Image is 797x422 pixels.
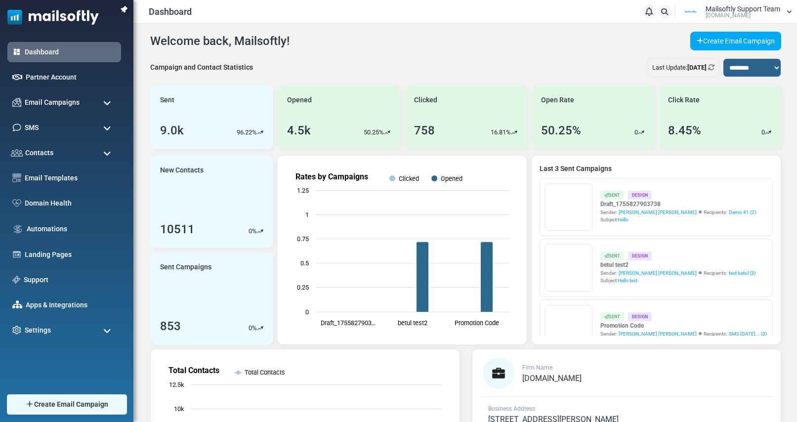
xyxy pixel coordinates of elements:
[619,269,697,277] span: [PERSON_NAME] [PERSON_NAME]
[729,209,756,216] a: Demo 41 (2)
[237,127,257,137] p: 96.22%
[321,319,376,327] text: Draft_1755827903…
[297,187,309,194] text: 1.25
[600,312,624,321] div: Sent
[706,12,751,18] span: [DOMAIN_NAME]
[634,127,638,137] p: 0
[522,364,552,371] span: Firm Name
[541,95,574,105] span: Open Rate
[690,32,781,50] a: Create Email Campaign
[729,269,755,277] a: test betul (3)
[249,226,263,236] div: %
[600,260,755,269] a: betul test2
[12,98,21,107] img: campaigns-icon.png
[34,399,108,410] span: Create Email Campaign
[678,4,792,19] a: User Logo Mailsoftly Support Team [DOMAIN_NAME]
[297,284,309,291] text: 0.25
[600,269,755,277] div: Sender: Recipients:
[11,149,23,156] img: contacts-icon.svg
[628,312,652,321] div: Design
[305,211,309,218] text: 1
[160,165,204,175] span: New Contacts
[25,123,39,133] span: SMS
[618,217,629,222] span: Hello
[398,319,427,327] text: betul test2
[708,64,714,71] a: Refresh Stats
[160,122,184,139] div: 9.0k
[249,323,252,333] p: 0
[364,127,384,137] p: 50.25%
[160,317,181,335] div: 853
[628,252,652,260] div: Design
[27,224,116,234] a: Automations
[600,200,756,209] a: Draft_1755827903738
[600,209,756,216] div: Sender: Recipients:
[12,123,21,132] img: sms-icon.png
[441,175,462,182] text: Opened
[600,330,767,338] div: Sender: Recipients:
[488,405,535,412] span: Business Address
[150,62,253,73] div: Campaign and Contact Statistics
[455,319,499,327] text: Promotion Code
[541,122,581,139] div: 50.25%
[399,175,419,182] text: Clicked
[600,216,756,223] div: Subject:
[522,374,582,383] span: [DOMAIN_NAME]
[12,223,23,235] img: workflow.svg
[706,5,780,12] span: Mailsoftly Support Team
[600,252,624,260] div: Sent
[12,276,20,284] img: support-icon.svg
[25,198,116,209] a: Domain Health
[286,164,519,337] svg: Rates by Campaigns
[628,191,652,199] div: Design
[12,199,21,207] img: domain-health-icon.svg
[12,250,21,259] img: landing_pages.svg
[619,209,697,216] span: [PERSON_NAME] [PERSON_NAME]
[668,95,700,105] span: Click Rate
[648,58,719,77] div: Last Update:
[249,323,263,333] div: %
[287,122,311,139] div: 4.5k
[174,405,184,413] text: 10k
[25,250,116,260] a: Landing Pages
[668,122,701,139] div: 8.45%
[619,330,697,338] span: [PERSON_NAME] [PERSON_NAME]
[491,127,511,137] p: 16.81%
[600,191,624,199] div: Sent
[25,325,51,336] span: Settings
[160,220,195,238] div: 10511
[25,148,53,158] span: Contacts
[761,127,765,137] p: 0
[12,173,21,182] img: email-templates-icon.svg
[12,326,21,335] img: settings-icon.svg
[24,275,116,285] a: Support
[297,235,309,243] text: 0.75
[25,173,116,183] a: Email Templates
[26,300,116,310] a: Apps & Integrations
[149,5,192,18] span: Dashboard
[600,321,767,330] a: Promotion Code
[305,308,309,316] text: 0
[25,97,80,108] span: Email Campaigns
[245,369,285,376] text: Total Contacts
[160,95,174,105] span: Sent
[150,155,273,248] a: New Contacts 10511 0%
[729,330,767,338] a: SMS [DATE]... (3)
[160,262,211,272] span: Sent Campaigns
[678,4,703,19] img: User Logo
[168,366,219,375] text: Total Contacts
[26,72,116,83] a: Partner Account
[287,95,312,105] span: Opened
[169,381,184,388] text: 12.5k
[687,64,707,71] b: [DATE]
[150,34,290,48] h4: Welcome back, Mailsoftly!
[12,47,21,56] img: dashboard-icon-active.svg
[618,278,637,283] span: Hello test
[540,164,773,174] a: Last 3 Sent Campaigns
[300,259,309,267] text: 0.5
[295,172,368,181] text: Rates by Campaigns
[600,277,755,284] div: Subject:
[249,226,252,236] p: 0
[414,122,435,139] div: 758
